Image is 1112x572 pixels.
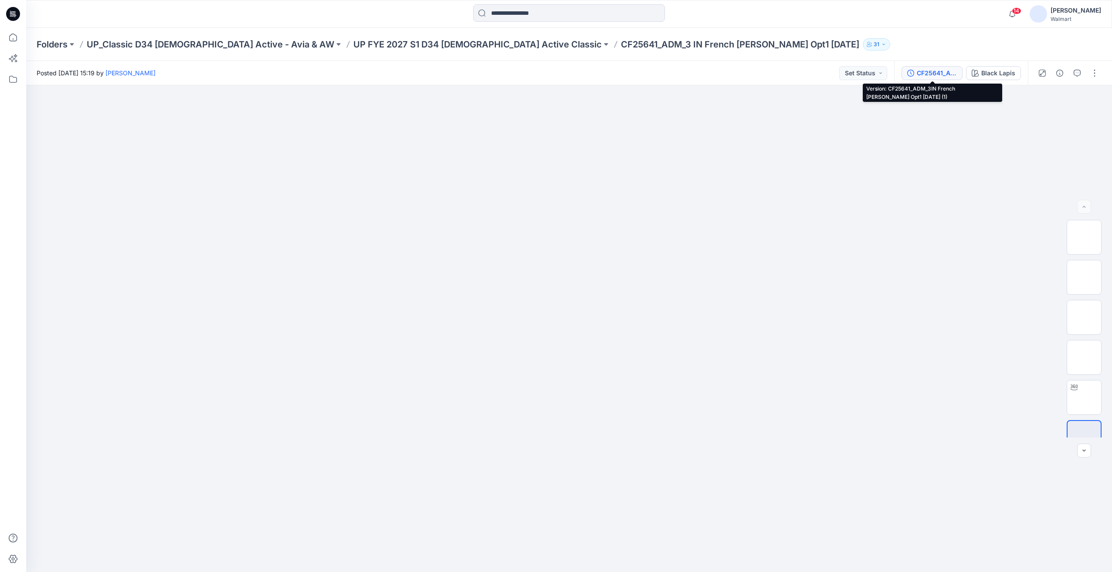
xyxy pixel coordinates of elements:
a: UP FYE 2027 S1 D34 [DEMOGRAPHIC_DATA] Active Classic [353,38,602,50]
div: Black Lapis [981,68,1015,78]
button: Black Lapis [966,66,1021,80]
a: [PERSON_NAME] [105,69,156,77]
span: 14 [1012,7,1021,14]
img: avatar [1030,5,1047,23]
button: CF25641_ADM_3IN French [PERSON_NAME] Opt1 [DATE] (1) [902,66,963,80]
div: CF25641_ADM_3IN French Terry Short Opt1 10MAY25 (1) [917,68,957,78]
div: Walmart [1051,16,1101,22]
span: Posted [DATE] 15:19 by [37,68,156,77]
button: Details [1053,66,1067,80]
a: UP_Classic D34 [DEMOGRAPHIC_DATA] Active - Avia & AW [87,38,334,50]
button: 31 [863,38,890,50]
a: Folders [37,38,68,50]
p: 31 [874,40,879,49]
div: [PERSON_NAME] [1051,5,1101,16]
p: CF25641_ADM_3 IN French [PERSON_NAME] Opt1 [DATE] [621,38,859,50]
